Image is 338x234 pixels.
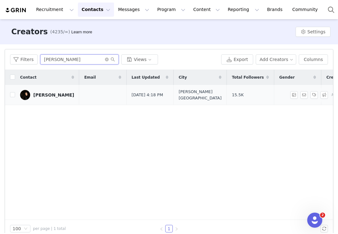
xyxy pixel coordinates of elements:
img: grin logo [5,7,27,13]
span: per page | 1 total [33,226,66,231]
button: Program [153,3,189,17]
span: City [179,75,187,80]
button: Reporting [224,3,263,17]
span: Gender [279,75,295,80]
button: Recruitment [32,3,78,17]
button: Settings [296,27,330,37]
button: Views [121,54,158,64]
a: 1 [166,225,172,232]
button: Export [221,54,253,64]
button: Search [324,3,338,17]
i: icon: search [111,57,115,62]
div: [PERSON_NAME] [33,92,74,97]
button: Add Creators [256,54,297,64]
button: Content [189,3,224,17]
i: icon: right [175,227,178,231]
span: [DATE] 4:18 PM [132,92,163,98]
li: Next Page [173,225,180,232]
div: 100 [13,225,21,232]
span: Send Email [300,91,310,99]
li: 1 [165,225,173,232]
span: Total Followers [232,75,264,80]
a: Community [289,3,324,17]
h3: Creators [11,26,48,37]
span: 15.5K [232,92,243,98]
span: (4235/∞) [50,29,70,35]
a: Brands [263,3,288,17]
button: Messages [114,3,153,17]
li: Previous Page [158,225,165,232]
button: Contacts [78,3,114,17]
input: Search... [40,54,119,64]
i: icon: left [160,227,163,231]
iframe: Intercom live chat [307,213,322,228]
span: Last Updated [132,75,160,80]
a: [PERSON_NAME] [20,90,74,100]
button: Filters [10,54,38,64]
i: icon: close-circle [105,58,109,61]
button: Columns [299,54,328,64]
span: Contact [20,75,36,80]
img: d283b28a-fe3e-4897-982b-7a99643aa827.jpg [20,90,30,100]
span: [PERSON_NAME][GEOGRAPHIC_DATA] [179,89,222,101]
span: 2 [320,213,325,218]
div: Tooltip anchor [70,29,93,35]
i: icon: down [24,227,28,231]
span: Email [84,75,96,80]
